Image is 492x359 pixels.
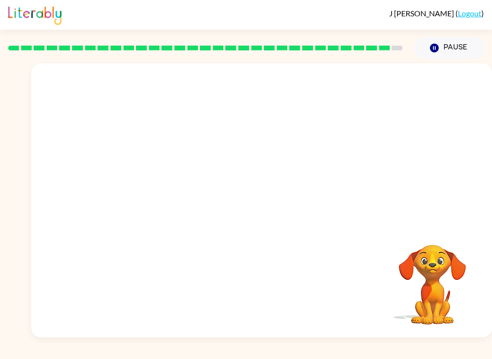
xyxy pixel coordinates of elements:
img: Literably [8,4,61,25]
div: ( ) [389,9,484,18]
a: Logout [458,9,481,18]
button: Pause [414,37,484,59]
video: Your browser must support playing .mp4 files to use Literably. Please try using another browser. [384,230,480,326]
span: J [PERSON_NAME] [389,9,455,18]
